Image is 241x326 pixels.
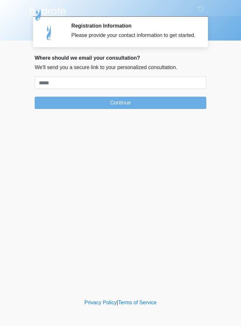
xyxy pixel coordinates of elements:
a: Privacy Policy [85,300,117,305]
h2: Where should we email your consultation? [35,55,206,61]
button: Continue [35,97,206,109]
img: Hydrate IV Bar - Flagstaff Logo [28,5,67,21]
a: Terms of Service [118,300,156,305]
div: Please provide your contact information to get started. [71,31,197,39]
img: Agent Avatar [40,23,59,42]
p: We'll send you a secure link to your personalized consultation. [35,64,206,71]
a: | [117,300,118,305]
